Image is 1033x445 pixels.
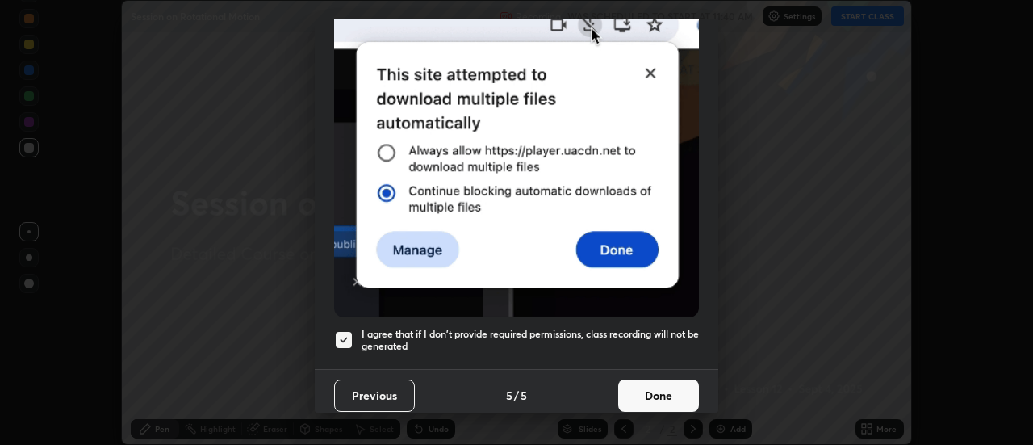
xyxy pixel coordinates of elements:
h4: 5 [521,387,527,404]
button: Previous [334,380,415,412]
h4: / [514,387,519,404]
h5: I agree that if I don't provide required permissions, class recording will not be generated [362,328,699,353]
h4: 5 [506,387,512,404]
button: Done [618,380,699,412]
